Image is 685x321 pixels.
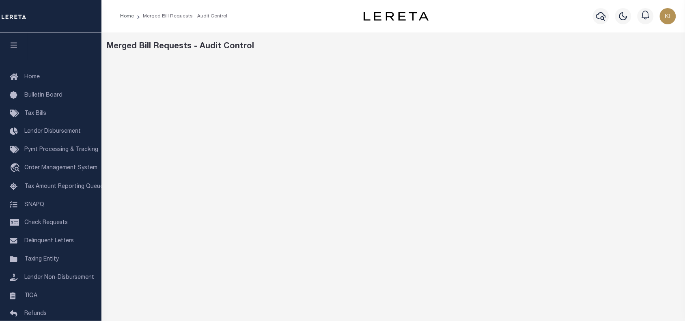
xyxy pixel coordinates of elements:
[24,111,46,116] span: Tax Bills
[24,129,81,134] span: Lender Disbursement
[660,8,676,24] img: svg+xml;base64,PHN2ZyB4bWxucz0iaHR0cDovL3d3dy53My5vcmcvMjAwMC9zdmciIHBvaW50ZXItZXZlbnRzPSJub25lIi...
[24,311,47,317] span: Refunds
[24,184,103,190] span: Tax Amount Reporting Queue
[24,256,59,262] span: Taxing Entity
[120,14,134,19] a: Home
[24,202,44,207] span: SNAPQ
[10,163,23,174] i: travel_explore
[24,74,40,80] span: Home
[364,12,429,21] img: logo-dark.svg
[24,220,68,226] span: Check Requests
[107,41,680,53] div: Merged Bill Requests - Audit Control
[24,293,37,298] span: TIQA
[24,275,94,280] span: Lender Non-Disbursement
[24,238,74,244] span: Delinquent Letters
[24,93,62,98] span: Bulletin Board
[134,13,227,20] li: Merged Bill Requests - Audit Control
[24,147,98,153] span: Pymt Processing & Tracking
[24,165,97,171] span: Order Management System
